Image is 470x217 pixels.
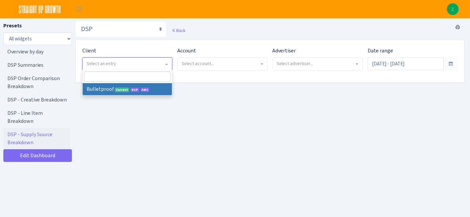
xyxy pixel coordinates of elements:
a: Overview by day [3,45,70,58]
button: Toggle navigation [71,4,87,15]
img: Zach Belous [447,3,459,15]
span: Current [115,87,129,92]
a: DSP Summaries [3,58,70,72]
label: Advertiser [273,47,296,55]
span: Select an entry [87,60,116,67]
label: Date range [368,47,393,55]
span: DSP [130,87,139,92]
li: Bulletproof [83,83,172,95]
span: Select account... [182,60,214,67]
label: Presets [3,22,22,30]
a: DSP - Supply Source Breakdown [3,128,70,149]
a: Back [172,27,185,33]
label: Account [177,47,196,55]
span: Amazon Marketing Cloud [140,87,149,92]
a: Edit Dashboard [3,149,72,162]
a: Z [447,3,459,15]
a: DSP Order Comparison Breakdown [3,72,70,93]
a: DSP - Line Item Breakdown [3,106,70,128]
a: DSP - Creative Breakdown [3,93,70,106]
label: Client [82,47,96,55]
span: Select advertiser... [277,60,313,67]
